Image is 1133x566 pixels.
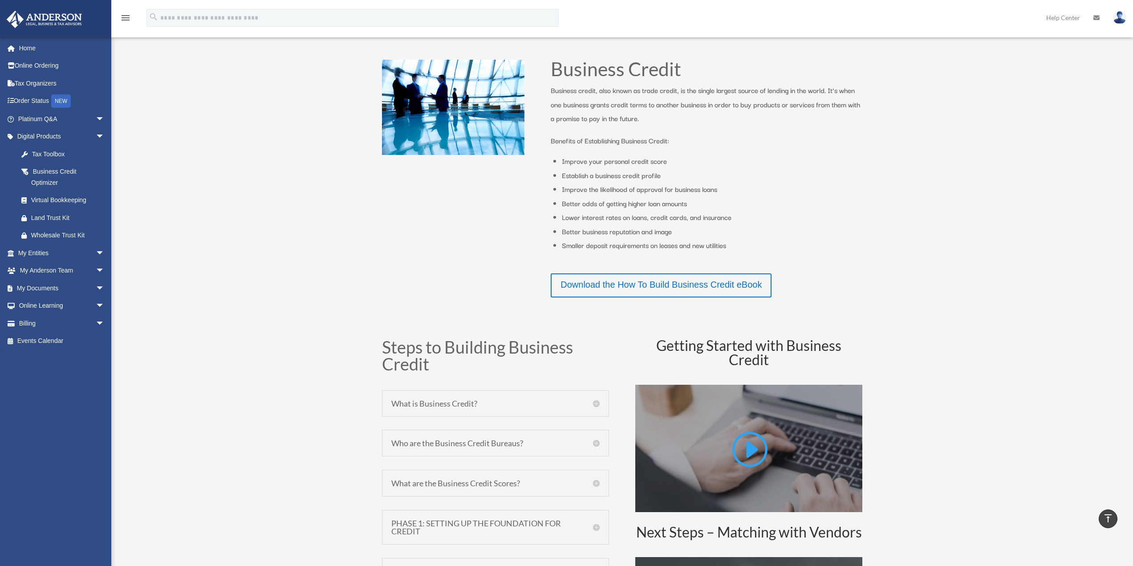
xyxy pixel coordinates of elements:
[6,74,118,92] a: Tax Organizers
[96,279,114,297] span: arrow_drop_down
[6,110,118,128] a: Platinum Q&Aarrow_drop_down
[96,110,114,128] span: arrow_drop_down
[1113,11,1126,24] img: User Pic
[31,166,102,188] div: Business Credit Optimizer
[12,227,118,244] a: Wholesale Trust Kit
[51,94,71,108] div: NEW
[12,209,118,227] a: Land Trust Kit
[562,154,862,168] li: Improve your personal credit score
[6,314,118,332] a: Billingarrow_drop_down
[12,191,118,209] a: Virtual Bookkeeping
[149,12,158,22] i: search
[562,210,862,224] li: Lower interest rates on loans, credit cards, and insurance
[12,163,114,191] a: Business Credit Optimizer
[96,297,114,315] span: arrow_drop_down
[391,479,600,487] h5: What are the Business Credit Scores?
[6,128,118,146] a: Digital Productsarrow_drop_down
[6,92,118,110] a: Order StatusNEW
[562,238,862,252] li: Smaller deposit requirements on leases and new utilities
[551,60,862,83] h1: Business Credit
[562,182,862,196] li: Improve the likelihood of approval for business loans
[6,297,118,315] a: Online Learningarrow_drop_down
[31,212,107,224] div: Land Trust Kit
[551,83,862,134] p: Business credit, also known as trade credit, is the single largest source of lending in the world...
[391,519,600,535] h5: PHASE 1: SETTING UP THE FOUNDATION FOR CREDIT
[31,230,107,241] div: Wholesale Trust Kit
[120,12,131,23] i: menu
[96,262,114,280] span: arrow_drop_down
[96,314,114,333] span: arrow_drop_down
[6,57,118,75] a: Online Ordering
[6,39,118,57] a: Home
[6,332,118,350] a: Events Calendar
[551,273,772,297] a: Download the How To Build Business Credit eBook
[120,16,131,23] a: menu
[382,60,524,155] img: business people talking in office
[1103,513,1113,524] i: vertical_align_top
[562,168,862,183] li: Establish a business credit profile
[12,145,118,163] a: Tax Toolbox
[562,196,862,211] li: Better odds of getting higher loan amounts
[6,244,118,262] a: My Entitiesarrow_drop_down
[656,337,841,368] span: Getting Started with Business Credit
[31,149,107,160] div: Tax Toolbox
[31,195,107,206] div: Virtual Bookkeeping
[1099,509,1117,528] a: vertical_align_top
[96,244,114,262] span: arrow_drop_down
[551,134,862,148] p: Benefits of Establishing Business Credit:
[96,128,114,146] span: arrow_drop_down
[391,399,600,407] h5: What is Business Credit?
[6,279,118,297] a: My Documentsarrow_drop_down
[391,439,600,447] h5: Who are the Business Credit Bureaus?
[6,262,118,280] a: My Anderson Teamarrow_drop_down
[382,338,609,377] h1: Steps to Building Business Credit
[636,523,862,541] span: Next Steps – Matching with Vendors
[4,11,85,28] img: Anderson Advisors Platinum Portal
[562,224,862,239] li: Better business reputation and image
